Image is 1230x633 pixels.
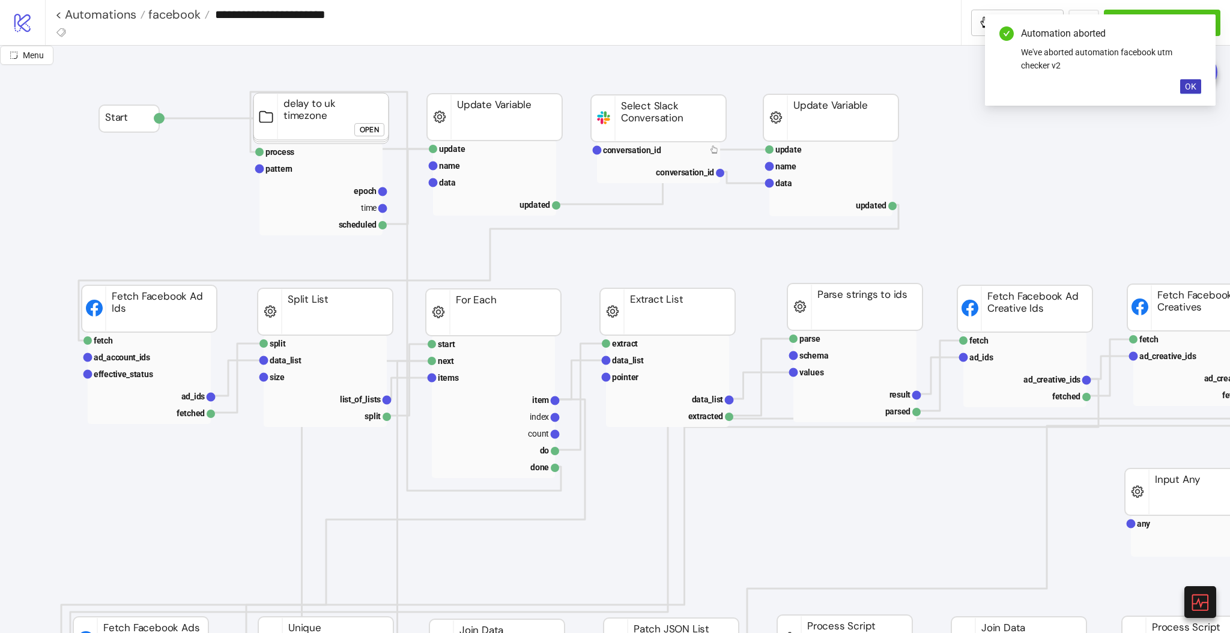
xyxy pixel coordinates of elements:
text: parse [799,334,820,344]
text: count [528,429,549,438]
text: items [438,373,459,383]
a: < Automations [55,8,145,20]
button: Run Automation [1104,10,1220,36]
span: Menu [23,50,44,60]
button: Open [354,123,384,136]
text: ad_ids [969,353,993,362]
span: OK [1185,82,1196,91]
text: index [530,412,549,422]
text: ad_account_ids [94,353,150,362]
text: item [532,395,549,405]
text: start [438,339,455,349]
text: fetch [1139,335,1159,344]
text: epoch [354,186,377,196]
a: facebook [145,8,210,20]
text: pointer [612,372,638,382]
text: extract [612,339,638,348]
text: data_list [692,395,724,404]
text: effective_status [94,369,153,379]
button: To Widgets [971,10,1064,36]
text: next [438,356,454,366]
text: fetch [969,336,989,345]
button: ... [1068,10,1099,36]
text: time [361,203,377,213]
text: size [270,372,285,382]
text: data [775,178,792,188]
text: pattern [265,164,292,174]
div: Open [360,123,379,137]
text: split [270,339,286,348]
text: data [439,178,456,187]
text: any [1137,519,1151,529]
div: Automation aborted [1021,26,1201,41]
text: ad_creative_ids [1023,375,1080,384]
text: values [799,368,824,377]
text: data_list [270,356,301,365]
div: We've aborted automation facebook utm checker v2 [1021,46,1201,72]
text: data_list [612,356,644,365]
text: name [775,162,796,171]
text: conversation_id [603,145,661,155]
text: update [439,144,465,154]
span: check-circle [999,26,1014,41]
text: process [265,147,294,157]
text: ad_ids [181,392,205,401]
text: result [889,390,911,399]
text: ad_creative_ids [1139,351,1196,361]
text: fetch [94,336,113,345]
text: name [439,161,460,171]
text: update [775,145,802,154]
button: OK [1180,79,1201,94]
span: radius-bottomright [10,51,18,59]
text: list_of_lists [340,395,381,404]
span: facebook [145,7,201,22]
text: conversation_id [656,168,714,177]
text: schema [799,351,829,360]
